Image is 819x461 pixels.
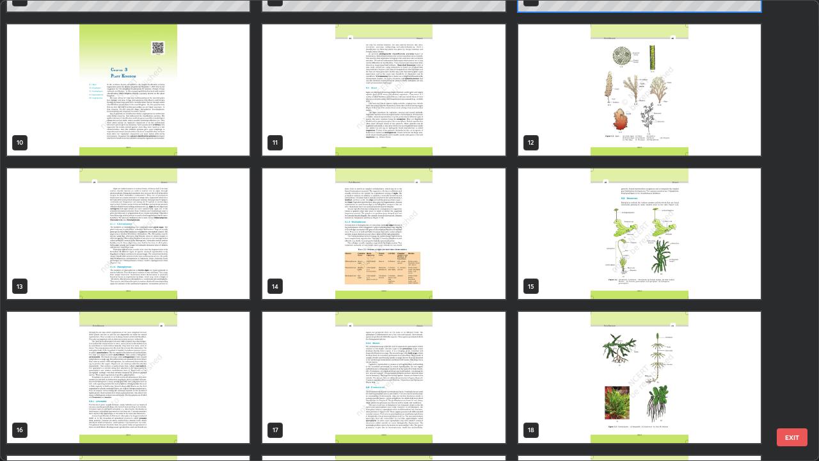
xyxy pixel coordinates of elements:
[518,168,761,300] img: 1722855492VCYSJW.pdf
[262,24,505,156] img: 1722855492VCYSJW.pdf
[518,312,761,443] img: 1722855492VCYSJW.pdf
[518,24,761,156] img: 1722855492VCYSJW.pdf
[262,312,505,443] img: 1722855492VCYSJW.pdf
[7,24,250,156] img: 1722855492VCYSJW.pdf
[262,168,505,300] img: 1722855492VCYSJW.pdf
[7,312,250,443] img: 1722855492VCYSJW.pdf
[1,1,796,460] div: grid
[7,168,250,300] img: 1722855492VCYSJW.pdf
[777,428,807,446] button: EXIT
